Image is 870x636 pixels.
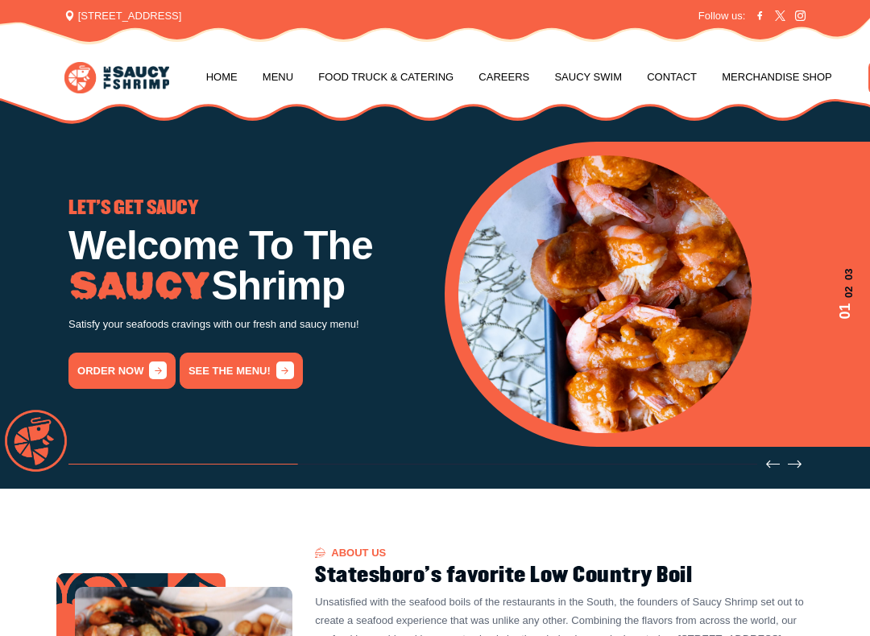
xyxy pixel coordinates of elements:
a: Food Truck & Catering [318,47,454,108]
a: Home [206,47,238,108]
span: About US [315,547,386,558]
div: 1 / 3 [458,155,856,434]
a: Contact [647,47,697,108]
a: See the menu! [180,353,303,389]
p: Satisfy your seafoods cravings with our fresh and saucy menu! [68,316,425,334]
h2: Statesboro's favorite Low Country Boil [315,564,814,588]
a: Saucy Swim [554,47,622,108]
img: logo [64,62,169,93]
a: order now [68,353,176,389]
button: Previous slide [766,457,780,471]
img: Image [68,271,211,301]
span: 02 [835,286,856,297]
div: 1 / 3 [68,200,425,389]
span: [STREET_ADDRESS] [64,8,181,24]
button: Next slide [788,457,802,471]
a: Careers [478,47,529,108]
span: 01 [835,304,856,320]
span: 03 [835,269,856,280]
span: LET'S GET SAUCY [68,200,199,218]
img: Banner Image [458,155,752,434]
span: Follow us: [698,8,746,24]
a: Menu [263,47,293,108]
a: Merchandise Shop [722,47,832,108]
h1: Welcome To The Shrimp [68,226,425,307]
